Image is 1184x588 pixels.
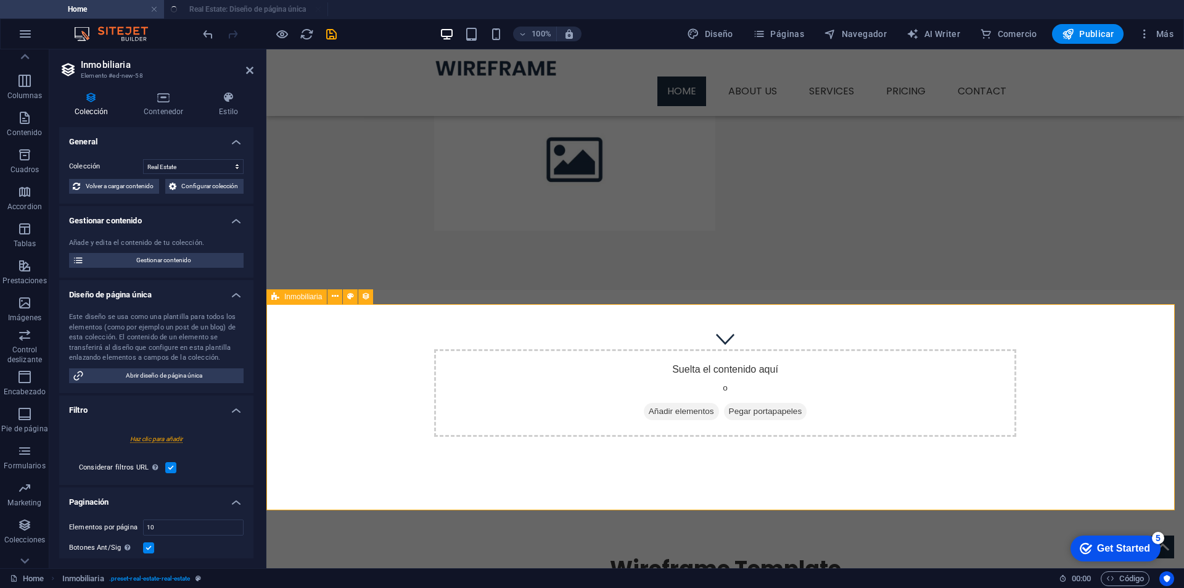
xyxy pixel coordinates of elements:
[513,27,557,41] button: 100%
[69,253,244,268] button: Gestionar contenido
[748,24,809,44] button: Páginas
[59,395,253,418] h4: Filtro
[81,59,253,70] h2: Inmobiliaria
[1,424,47,434] p: Pie de página
[62,571,104,586] span: Haz clic para seleccionar y doble clic para editar
[284,293,322,300] span: Inmobiliaria
[682,24,738,44] div: Diseño (Ctrl+Alt+Y)
[1101,571,1149,586] button: Código
[7,498,41,508] p: Marketing
[824,28,887,40] span: Navegador
[7,128,42,138] p: Contenido
[1106,571,1144,586] span: Código
[81,70,229,81] h3: Elemento #ed-new-58
[4,461,45,471] p: Formularios
[69,524,143,531] label: Elementos por página
[377,354,453,371] span: Añadir elementos
[71,27,163,41] img: Editor Logo
[753,28,804,40] span: Páginas
[59,487,253,510] h4: Paginación
[79,460,165,475] label: Considerar filtros URL
[195,575,201,582] i: Este elemento es un preajuste personalizable
[10,571,44,586] a: Haz clic para cancelar la selección y doble clic para abrir páginas
[1159,571,1174,586] button: Usercentrics
[300,27,314,41] i: Volver a cargar página
[10,165,39,175] p: Cuadros
[88,368,240,383] span: Abrir diseño de página única
[682,24,738,44] button: Diseño
[59,280,253,302] h4: Diseño de página única
[324,27,339,41] button: save
[109,571,191,586] span: . preset-real-estate-real-estate
[59,91,128,117] h4: Colección
[532,27,551,41] h6: 100%
[4,535,45,545] p: Colecciones
[4,387,46,397] p: Encabezado
[564,28,575,39] i: Al redimensionar, ajustar el nivel de zoom automáticamente para ajustarse al dispositivo elegido.
[69,179,159,194] button: Volver a cargar contenido
[128,91,203,117] h4: Contenedor
[180,179,240,194] span: Configurar colección
[1062,28,1114,40] span: Publicar
[59,206,253,228] h4: Gestionar contenido
[7,91,43,101] p: Columnas
[1133,24,1178,44] button: Más
[2,276,46,286] p: Prestaciones
[1138,28,1174,40] span: Más
[36,14,89,25] div: Get Started
[975,24,1042,44] button: Comercio
[84,179,155,194] span: Volver a cargar contenido
[7,202,42,212] p: Accordion
[168,300,750,387] div: Suelta el contenido aquí
[906,28,960,40] span: AI Writer
[1059,571,1091,586] h6: Tiempo de la sesión
[1052,24,1124,44] button: Publicar
[69,312,244,363] div: Este diseño se usa como una plantilla para todos los elementos (como por ejemplo un post de un bl...
[299,27,314,41] button: reload
[10,6,100,32] div: Get Started 5 items remaining, 0% complete
[91,2,104,15] div: 5
[69,540,143,555] label: Botones Ant/Sig
[8,313,41,323] p: Imágenes
[819,24,892,44] button: Navegador
[324,27,339,41] i: Guardar (Ctrl+S)
[902,24,965,44] button: AI Writer
[69,238,244,249] div: Añade y edita el contenido de tu colección.
[201,27,215,41] i: Deshacer: Insertar activos de preajuste (Ctrl+Z)
[62,571,201,586] nav: breadcrumb
[1072,571,1091,586] span: 00 00
[165,179,244,194] button: Configurar colección
[88,253,240,268] span: Gestionar contenido
[200,27,215,41] button: undo
[980,28,1037,40] span: Comercio
[203,91,253,117] h4: Estilo
[59,127,253,149] h4: General
[687,28,733,40] span: Diseño
[69,368,244,383] button: Abrir diseño de página única
[69,159,143,174] label: Colección
[274,27,289,41] button: Haz clic para salir del modo de previsualización y seguir editando
[1080,574,1082,583] span: :
[14,239,36,249] p: Tablas
[458,354,541,371] span: Pegar portapapeles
